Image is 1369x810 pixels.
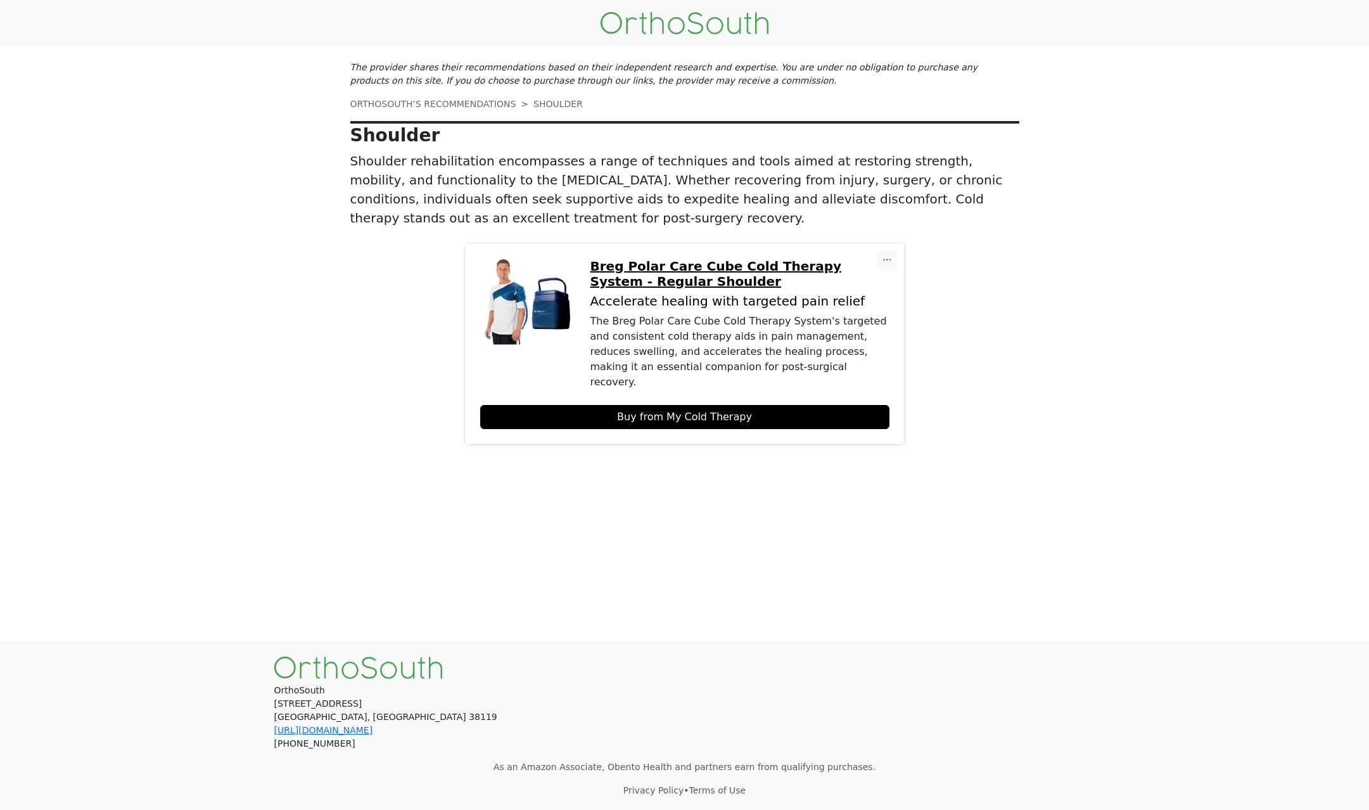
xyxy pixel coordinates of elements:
[274,657,442,679] img: OrthoSouth
[689,785,746,795] a: Terms of Use
[590,259,889,289] a: Breg Polar Care Cube Cold Therapy System - Regular Shoulder
[623,785,684,795] a: Privacy Policy
[274,684,1095,750] p: OrthoSouth [STREET_ADDRESS] [GEOGRAPHIC_DATA], [GEOGRAPHIC_DATA] 38119 [PHONE_NUMBER]
[601,12,768,34] img: OrthoSouth
[350,99,516,109] a: ORTHOSOUTH’S RECOMMENDATIONS
[516,98,583,111] li: SHOULDER
[480,405,889,429] a: Buy from My Cold Therapy
[274,784,1095,797] p: •
[590,294,889,309] p: Accelerate healing with targeted pain relief
[350,125,1019,146] p: Shoulder
[480,259,575,354] img: Breg Polar Care Cube Cold Therapy System - Regular Shoulder
[350,61,1019,87] p: The provider shares their recommendations based on their independent research and expertise. You ...
[274,761,1095,774] p: As an Amazon Associate, Obento Health and partners earn from qualifying purchases.
[350,151,1019,228] p: Shoulder rehabilitation encompasses a range of techniques and tools aimed at restoring strength, ...
[274,725,373,735] a: [URL][DOMAIN_NAME]
[590,314,889,390] div: The Breg Polar Care Cube Cold Therapy System's targeted and consistent cold therapy aids in pain ...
